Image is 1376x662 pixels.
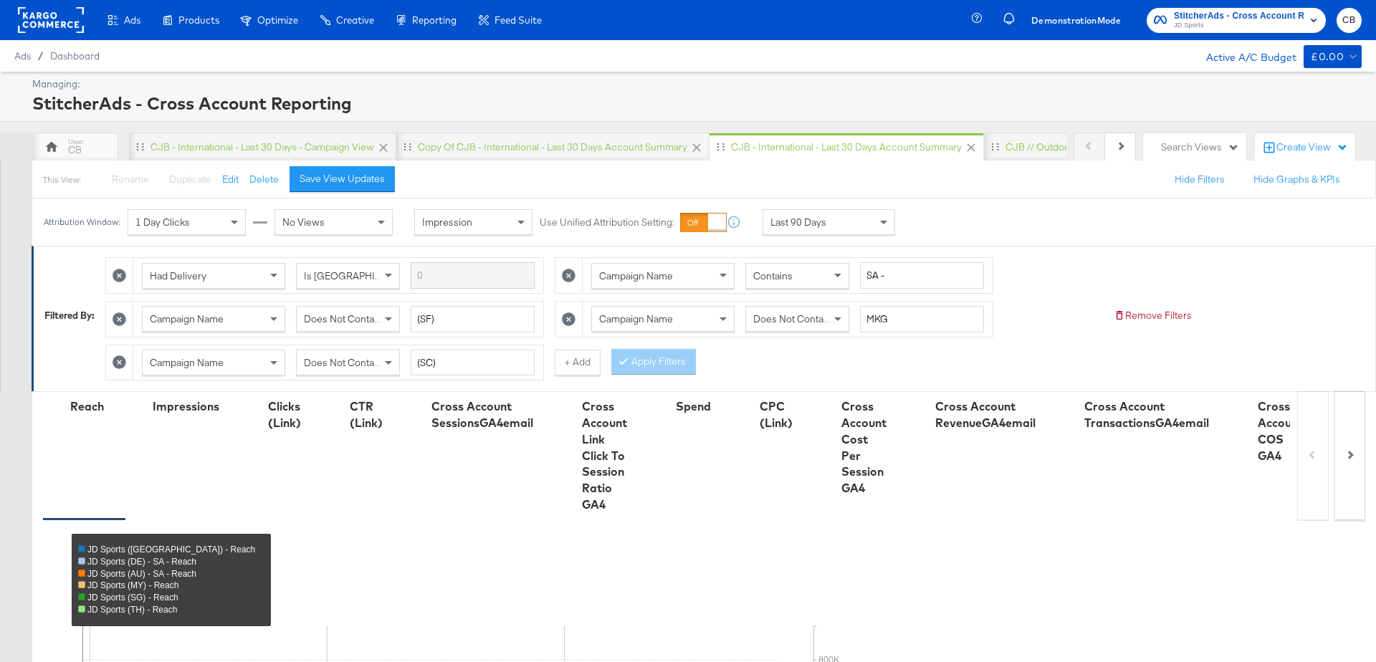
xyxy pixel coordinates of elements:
div: Cross Account SessionsGA4email [431,398,533,431]
div: Drag to reorder tab [991,143,999,150]
span: Creative [336,14,374,26]
div: Cross Account TransactionsGA4email [1084,398,1209,431]
input: Enter a search term [411,350,535,376]
button: StitcherAds - Cross Account ReportingJD Sports [1147,8,1326,33]
span: Optimize [257,14,298,26]
input: Enter a search term [860,306,984,332]
button: Delete [249,173,279,186]
button: Save View Updates [290,166,395,192]
span: Ads [124,14,140,26]
span: Is [GEOGRAPHIC_DATA] [304,269,414,282]
button: Edit [222,173,239,186]
span: StitcherAds - Cross Account Reporting [1174,9,1304,24]
span: JD Sports (MY) - Reach [87,580,178,590]
span: CB [1342,12,1356,29]
button: £0.00 [1304,45,1362,68]
div: CJB - International - Last 30 days Account Summary [731,140,962,154]
div: Cross Account Link Click To Session Ratio GA4 [582,398,627,513]
div: Attribution Window: [43,217,120,227]
span: JD Sports (TH) - Reach [87,605,177,615]
span: JD Sports ([GEOGRAPHIC_DATA]) - Reach [87,545,255,555]
div: Cross Account RevenueGA4email [935,398,1036,431]
span: Ads [14,50,31,62]
div: Save View Updates [300,172,385,186]
span: No Views [282,216,325,229]
span: JD Sports (AU) - SA - Reach [87,569,196,579]
div: Managing: [32,77,1358,91]
button: + Add [555,350,601,375]
span: Campaign Name [150,312,224,325]
div: CB [68,143,82,157]
span: Does Not Contain [304,312,382,325]
span: Had Delivery [150,269,206,282]
div: This View: [43,174,81,186]
span: JD Sports [1174,20,1304,32]
span: Last 90 Days [770,216,826,229]
label: Use Unified Attribution Setting: [540,216,674,229]
button: Remove Filters [1114,309,1192,322]
span: Does Not Contain [304,356,382,369]
span: JD Sports (SG) - Reach [87,593,178,603]
div: Search Views [1161,140,1239,154]
span: / [31,50,50,62]
span: Campaign Name [150,356,224,369]
div: Drag to reorder tab [403,143,411,150]
button: Hide Graphs & KPIs [1253,173,1340,186]
div: CJB - International - Last 30 days - Campaign View [150,140,374,154]
div: Impressions [153,398,219,415]
span: Demonstration Mode [1031,13,1121,28]
span: Campaign Name [599,269,673,282]
div: Create View [1276,140,1348,155]
span: JD Sports (DE) - SA - Reach [87,557,196,567]
div: Filtered By: [44,309,95,322]
span: Campaign Name [599,312,673,325]
div: StitcherAds - Cross Account Reporting [32,91,1358,115]
div: Reach [70,398,104,415]
span: Contains [753,269,793,282]
div: Cross Account COS GA4 [1258,398,1303,464]
div: Spend [676,398,711,415]
div: Clicks (Link) [268,398,301,431]
span: Feed Suite [494,14,542,26]
div: CJB // Outdoors [1005,140,1079,154]
span: Reporting [412,14,457,26]
span: Duplicate [169,173,211,186]
span: Products [178,14,219,26]
input: Enter a search term [411,262,535,289]
span: 1 Day Clicks [135,216,190,229]
button: DemonstrationMode [1026,13,1127,28]
input: Enter a search term [860,262,984,289]
div: Drag to reorder tab [136,143,144,150]
div: Active A/C Budget [1191,45,1296,67]
span: Rename [112,173,149,186]
div: CPC (Link) [760,398,793,431]
div: Copy of CJB - International - Last 30 days Account Summary [418,140,687,154]
span: Does Not Contain [753,312,831,325]
span: Impression [422,216,472,229]
div: CTR (Link) [350,398,383,431]
a: Dashboard [50,50,100,62]
button: Hide Filters [1175,173,1225,186]
input: Enter a search term [411,306,535,332]
div: £0.00 [1311,48,1344,66]
button: CB [1337,8,1362,33]
div: Cross Account Cost Per Session GA4 [841,398,887,496]
div: Drag to reorder tab [717,143,725,150]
